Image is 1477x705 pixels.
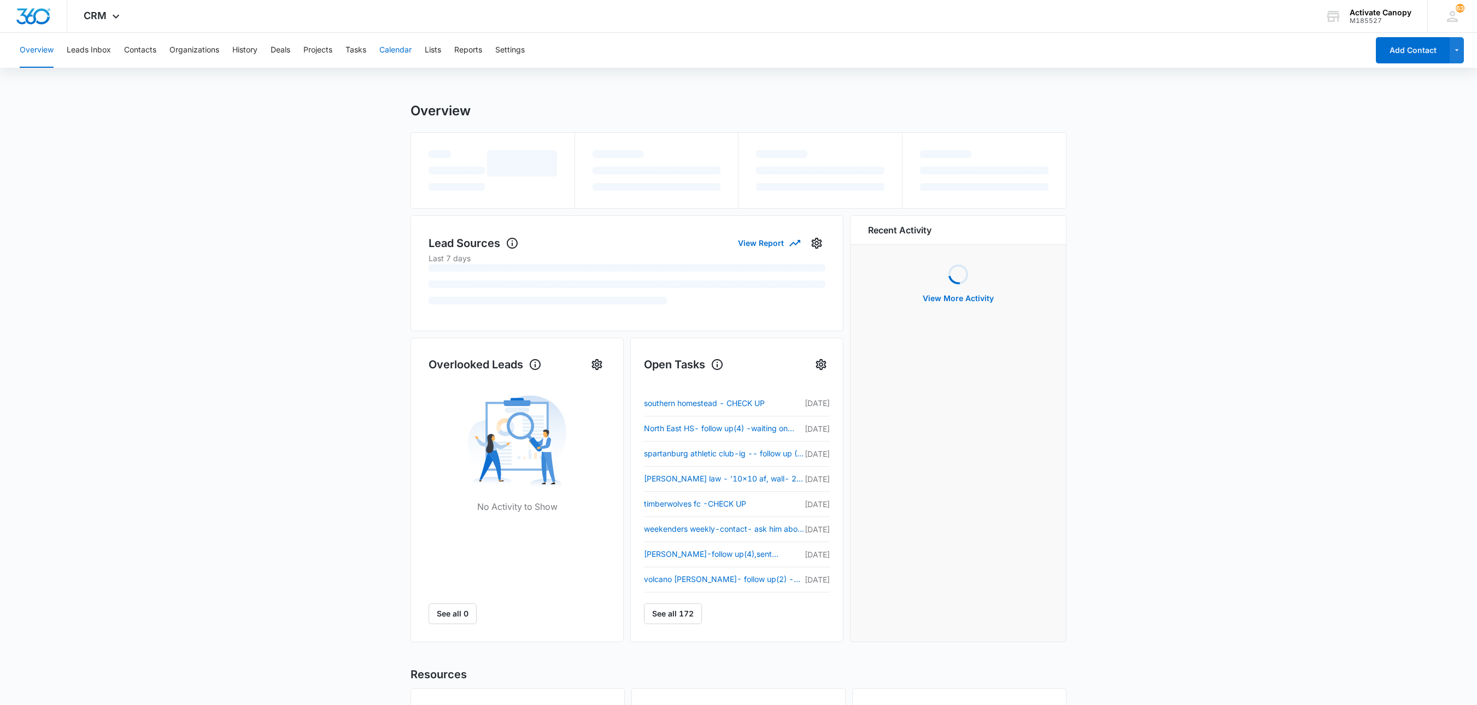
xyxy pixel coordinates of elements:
button: Deals [271,33,290,68]
p: [DATE] [805,524,830,535]
button: Lists [425,33,441,68]
p: [DATE] [805,423,830,434]
a: southern homestead - CHECK UP [644,397,805,410]
p: No Activity to Show [477,500,558,513]
p: [DATE] [805,549,830,560]
button: Leads Inbox [67,33,111,68]
h1: Overview [411,103,471,119]
button: Settings [812,356,830,373]
a: volcano [PERSON_NAME]- follow up(2) -waiitng on response [644,573,805,586]
button: Contacts [124,33,156,68]
p: [DATE] [805,498,830,510]
a: timberwolves fc -CHECK UP [644,497,805,510]
button: Reports [454,33,482,68]
p: Last 7 days [429,252,825,264]
button: Calendar [379,33,412,68]
h1: Open Tasks [644,356,724,373]
a: [PERSON_NAME]-follow up(4),sent package,waiting on payment [644,548,805,561]
button: View More Activity [912,285,1005,312]
div: account name [1350,8,1411,17]
a: North East HS- follow up(4) -waiting on response [644,422,805,435]
button: Settings [495,33,525,68]
button: See all 0 [429,603,477,624]
button: History [232,33,257,68]
h1: Lead Sources [429,235,519,251]
button: Settings [588,356,606,373]
div: account id [1350,17,1411,25]
h2: Resources [411,666,1066,683]
p: [DATE] [805,473,830,485]
span: CRM [84,10,107,21]
button: View Report [738,233,799,252]
a: [PERSON_NAME] law - '10x10 af, wall- 2 month CHECK UP-ask her about [PERSON_NAME] referall (neeed... [644,472,805,485]
p: [DATE] [805,574,830,585]
h1: Overlooked Leads [429,356,542,373]
a: spartanburg athletic club-ig -- follow up (3) to see when best time is to chat [644,447,805,460]
button: Overview [20,33,54,68]
button: Tasks [345,33,366,68]
a: See all 172 [644,603,702,624]
p: [DATE] [805,397,830,409]
span: 63 [1456,4,1464,13]
div: notifications count [1456,4,1464,13]
button: Organizations [169,33,219,68]
a: weekenders weekly-contact- ask him about his event in spring [644,522,805,536]
h6: Recent Activity [868,224,931,237]
p: [DATE] [805,448,830,460]
button: Settings [808,234,825,252]
button: Projects [303,33,332,68]
button: Add Contact [1376,37,1450,63]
